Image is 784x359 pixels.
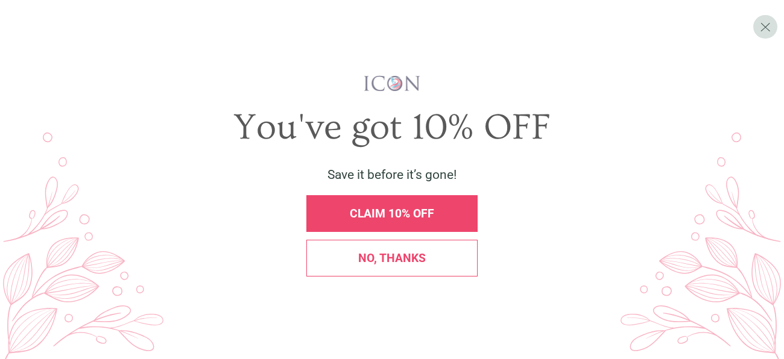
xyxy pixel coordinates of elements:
span: CLAIM 10% OFF [350,207,434,220]
span: X [760,19,771,34]
span: You've got 10% OFF [233,107,551,148]
span: Save it before it’s gone! [327,167,457,182]
img: iconwallstickersl_1754656298800.png [362,75,422,92]
span: No, thanks [358,251,426,265]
